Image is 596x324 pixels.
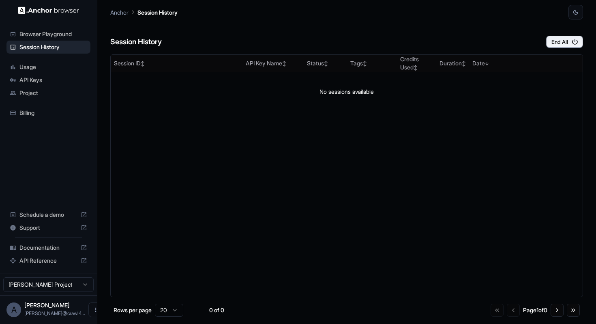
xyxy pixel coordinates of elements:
[414,65,418,71] span: ↕
[485,60,489,67] span: ↓
[350,59,394,67] div: Tags
[6,221,90,234] div: Support
[6,73,90,86] div: API Keys
[6,208,90,221] div: Schedule a demo
[546,36,583,48] button: End All
[400,55,433,71] div: Credits Used
[6,254,90,267] div: API Reference
[6,41,90,54] div: Session History
[88,302,103,317] button: Open menu
[19,109,87,117] span: Billing
[307,59,343,67] div: Status
[110,8,178,17] nav: breadcrumb
[6,302,21,317] div: A
[439,59,466,67] div: Duration
[19,63,87,71] span: Usage
[462,60,466,67] span: ↕
[523,306,547,314] div: Page 1 of 0
[282,60,286,67] span: ↕
[19,89,87,97] span: Project
[141,60,145,67] span: ↕
[246,59,301,67] div: API Key Name
[19,76,87,84] span: API Keys
[472,59,531,67] div: Date
[114,306,152,314] p: Rows per page
[19,43,87,51] span: Session History
[111,72,583,111] td: No sessions available
[110,8,129,17] p: Anchor
[19,244,77,252] span: Documentation
[19,224,77,232] span: Support
[324,60,328,67] span: ↕
[137,8,178,17] p: Session History
[6,86,90,99] div: Project
[19,30,87,38] span: Browser Playground
[6,241,90,254] div: Documentation
[18,6,79,14] img: Anchor Logo
[6,106,90,119] div: Billing
[110,36,162,48] h6: Session History
[363,60,367,67] span: ↕
[196,306,237,314] div: 0 of 0
[24,302,70,309] span: Aravind Karnam
[114,59,239,67] div: Session ID
[6,28,90,41] div: Browser Playground
[24,310,85,316] span: aravind@crawl4ai.com
[6,60,90,73] div: Usage
[19,211,77,219] span: Schedule a demo
[19,257,77,265] span: API Reference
